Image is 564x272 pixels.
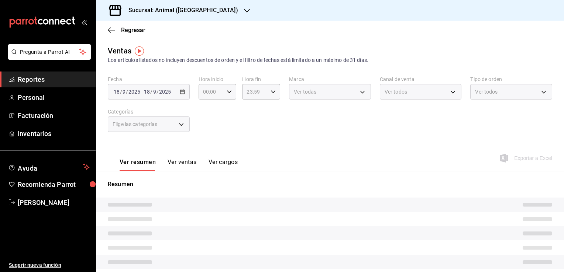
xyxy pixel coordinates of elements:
[18,163,80,171] span: Ayuda
[470,77,552,82] label: Tipo de orden
[108,45,131,56] div: Ventas
[128,89,141,95] input: ----
[8,44,91,60] button: Pregunta a Parrot AI
[108,56,552,64] div: Los artículos listados no incluyen descuentos de orden y el filtro de fechas está limitado a un m...
[18,198,90,208] span: [PERSON_NAME]
[81,19,87,25] button: open_drawer_menu
[113,121,158,128] span: Elige las categorías
[209,158,238,171] button: Ver cargos
[199,77,237,82] label: Hora inicio
[120,89,122,95] span: /
[18,179,90,189] span: Recomienda Parrot
[120,158,238,171] div: navigation tabs
[157,89,159,95] span: /
[9,261,90,269] span: Sugerir nueva función
[18,129,90,139] span: Inventarios
[135,46,144,56] img: Tooltip marker
[144,89,150,95] input: --
[475,88,498,95] span: Ver todos
[18,111,90,121] span: Facturación
[5,53,91,61] a: Pregunta a Parrot AI
[385,88,407,95] span: Ver todos
[294,88,316,95] span: Ver todas
[121,27,145,34] span: Regresar
[108,180,552,189] p: Resumen
[126,89,128,95] span: /
[242,77,280,82] label: Hora fin
[150,89,152,95] span: /
[20,48,79,56] span: Pregunta a Parrot AI
[18,74,90,84] span: Reportes
[108,77,190,82] label: Fecha
[120,158,156,171] button: Ver resumen
[108,27,145,34] button: Regresar
[113,89,120,95] input: --
[141,89,143,95] span: -
[159,89,171,95] input: ----
[289,77,371,82] label: Marca
[122,89,126,95] input: --
[123,6,238,15] h3: Sucursal: Animal ([GEOGRAPHIC_DATA])
[168,158,197,171] button: Ver ventas
[380,77,462,82] label: Canal de venta
[108,109,190,114] label: Categorías
[153,89,157,95] input: --
[18,93,90,102] span: Personal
